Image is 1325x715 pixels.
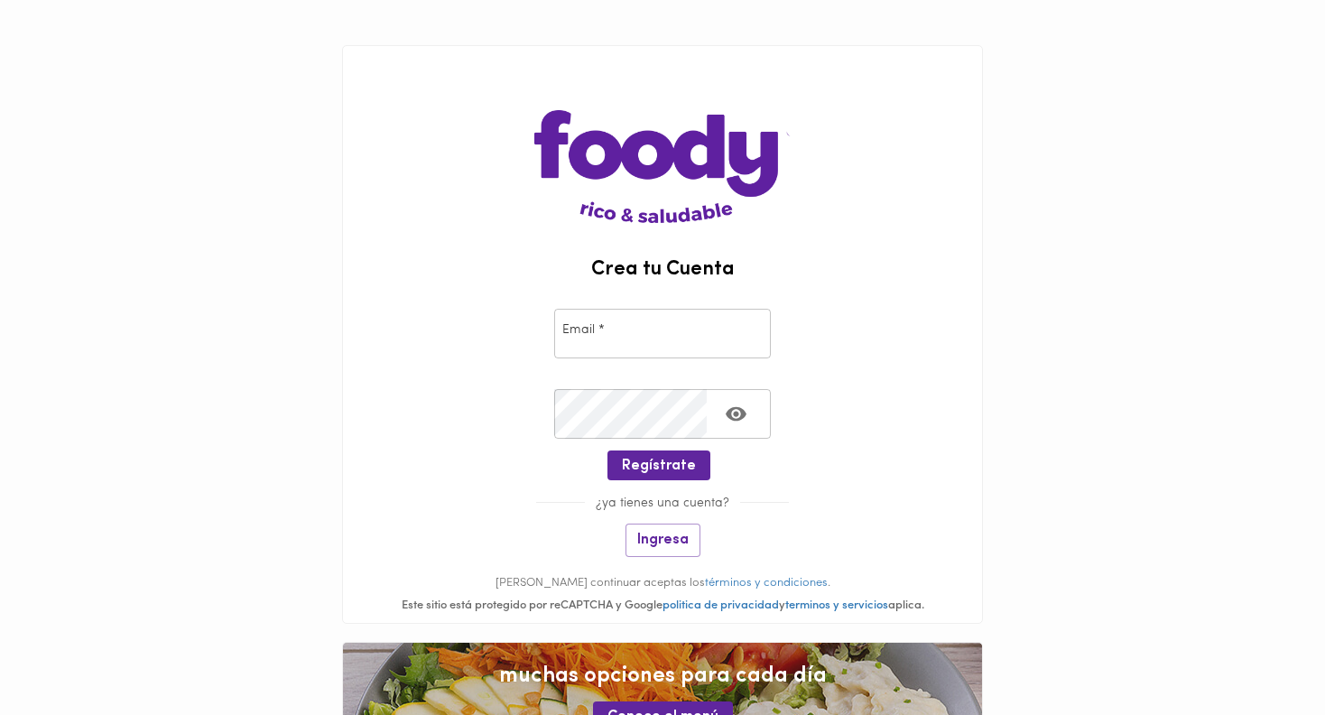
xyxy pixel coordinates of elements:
iframe: Messagebird Livechat Widget [1220,610,1307,697]
a: terminos y servicios [785,599,888,611]
h2: Crea tu Cuenta [343,259,982,281]
input: pepitoperez@gmail.com [554,309,771,358]
p: [PERSON_NAME] continuar aceptas los . [343,575,982,592]
span: Regístrate [622,458,696,475]
span: Ingresa [637,532,689,549]
button: Toggle password visibility [714,392,758,436]
img: logo-main-page.png [534,46,790,223]
span: muchas opciones para cada día [361,661,964,692]
div: Este sitio está protegido por reCAPTCHA y Google y aplica. [343,598,982,615]
button: Ingresa [625,524,700,557]
a: términos y condiciones [705,577,828,589]
span: ¿ya tienes una cuenta? [585,497,740,510]
a: politica de privacidad [662,599,779,611]
button: Regístrate [607,450,710,480]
